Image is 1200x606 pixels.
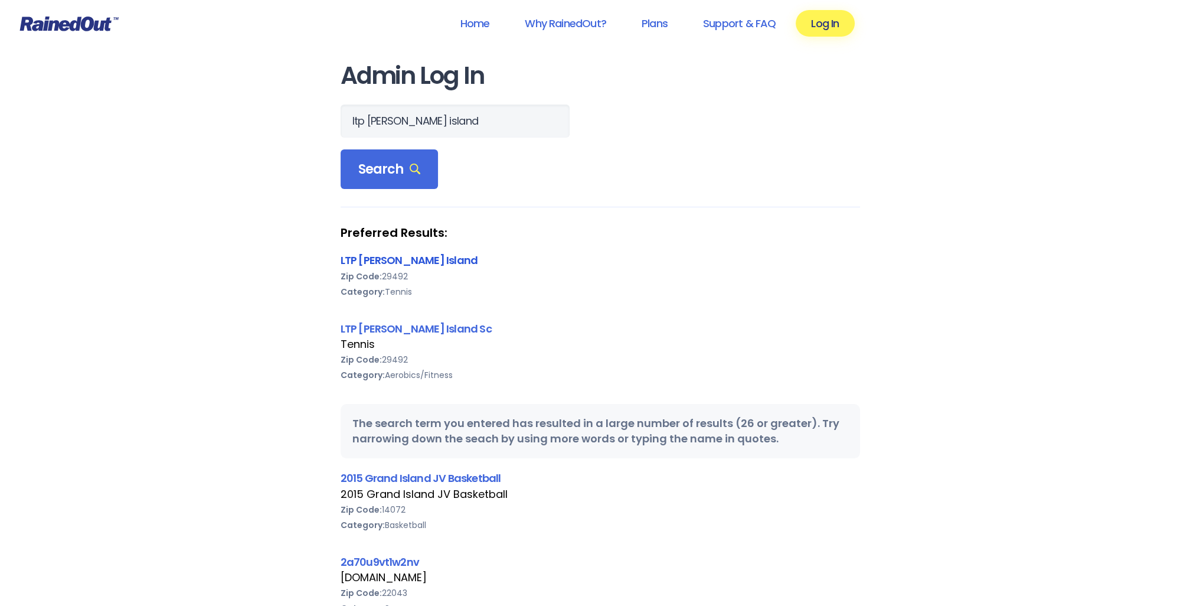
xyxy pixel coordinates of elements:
[341,517,860,533] div: Basketball
[341,105,570,138] input: Search Orgs…
[341,271,382,282] b: Zip Code:
[796,10,854,37] a: Log In
[341,554,860,570] div: 2a70u9vt1w2nv
[341,504,382,516] b: Zip Code:
[341,354,382,366] b: Zip Code:
[341,555,419,569] a: 2a70u9vt1w2nv
[341,519,385,531] b: Category:
[688,10,791,37] a: Support & FAQ
[341,470,860,486] div: 2015 Grand Island JV Basketball
[341,269,860,284] div: 29492
[341,253,478,268] a: LTP [PERSON_NAME] Island
[341,502,860,517] div: 14072
[341,570,860,585] div: [DOMAIN_NAME]
[341,284,860,299] div: Tennis
[341,149,439,190] div: Search
[341,587,382,599] b: Zip Code:
[341,369,385,381] b: Category:
[341,63,860,89] h1: Admin Log In
[341,321,492,336] a: LTP [PERSON_NAME] Island Sc
[341,321,860,337] div: LTP [PERSON_NAME] Island Sc
[341,585,860,601] div: 22043
[444,10,505,37] a: Home
[341,487,860,502] div: 2015 Grand Island JV Basketball
[341,337,860,352] div: Tennis
[341,352,860,367] div: 29492
[341,471,501,486] a: 2015 Grand Island JV Basketball
[341,225,860,240] strong: Preferred Results:
[341,252,860,268] div: LTP [PERSON_NAME] Island
[358,161,421,178] span: Search
[341,286,385,298] b: Category:
[626,10,683,37] a: Plans
[509,10,622,37] a: Why RainedOut?
[341,404,860,458] div: The search term you entered has resulted in a large number of results (26 or greater). Try narrow...
[341,367,860,383] div: Aerobics/Fitness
